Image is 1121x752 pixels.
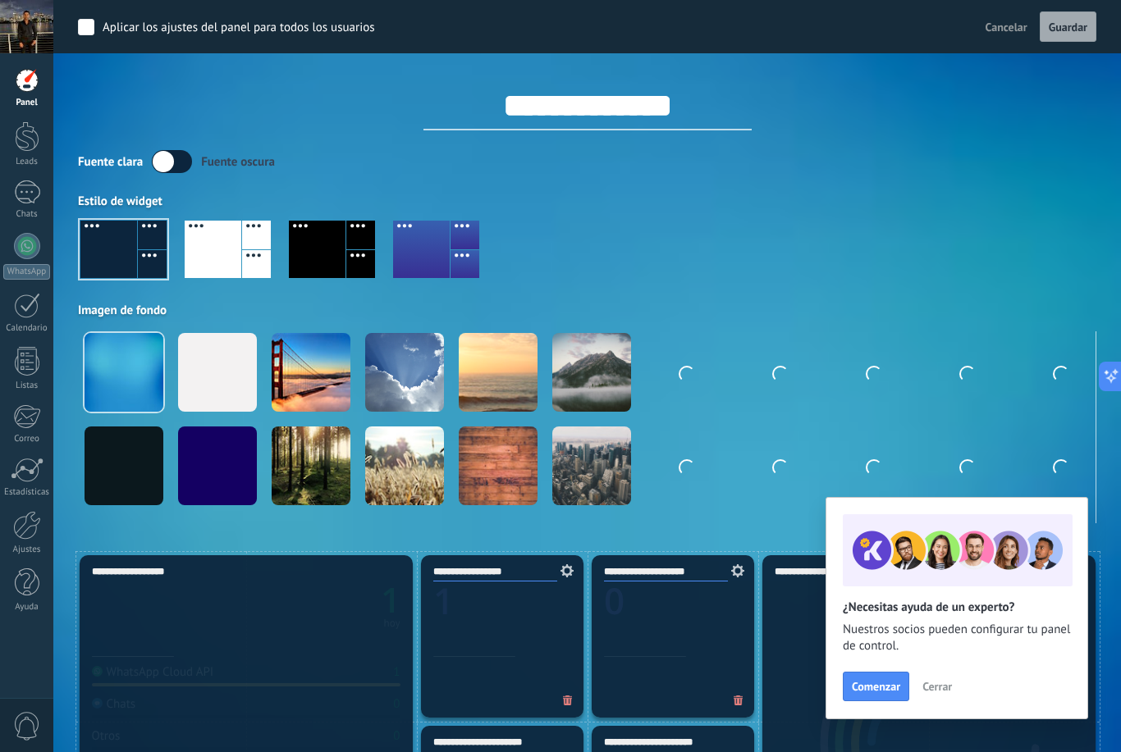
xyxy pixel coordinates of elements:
[103,20,375,36] div: Aplicar los ajustes del panel para todos los usuarios
[986,20,1027,34] span: Cancelar
[201,154,275,170] div: Fuente oscura
[843,599,1071,615] h2: ¿Necesitas ayuda de un experto?
[3,381,51,391] div: Listas
[3,602,51,613] div: Ayuda
[1049,21,1087,33] span: Guardar
[3,323,51,334] div: Calendario
[3,487,51,498] div: Estadísticas
[915,674,959,699] button: Cerrar
[3,434,51,444] div: Correo
[3,264,50,280] div: WhatsApp
[922,681,952,692] span: Cerrar
[843,672,909,701] button: Comenzar
[3,157,51,167] div: Leads
[78,194,1096,209] div: Estilo de widget
[78,303,1096,318] div: Imagen de fondo
[3,545,51,555] div: Ajustes
[979,15,1034,39] button: Cancelar
[3,209,51,220] div: Chats
[78,154,143,170] div: Fuente clara
[852,681,900,692] span: Comenzar
[1040,11,1096,43] button: Guardar
[843,622,1071,654] span: Nuestros socios pueden configurar tu panel de control.
[3,98,51,108] div: Panel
